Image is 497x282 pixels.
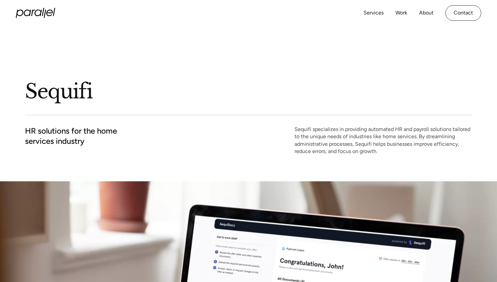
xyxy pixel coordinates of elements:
[419,8,434,18] a: About
[25,126,117,146] h2: HR solutions for the home services industry
[445,5,481,21] a: Contact
[395,8,407,18] a: Work
[295,126,472,155] p: Sequifi specializes in providing automated HR and payroll solutions tailored to the unique needs ...
[25,79,288,104] h1: Sequifi
[16,8,55,18] a: home
[364,8,384,18] a: Services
